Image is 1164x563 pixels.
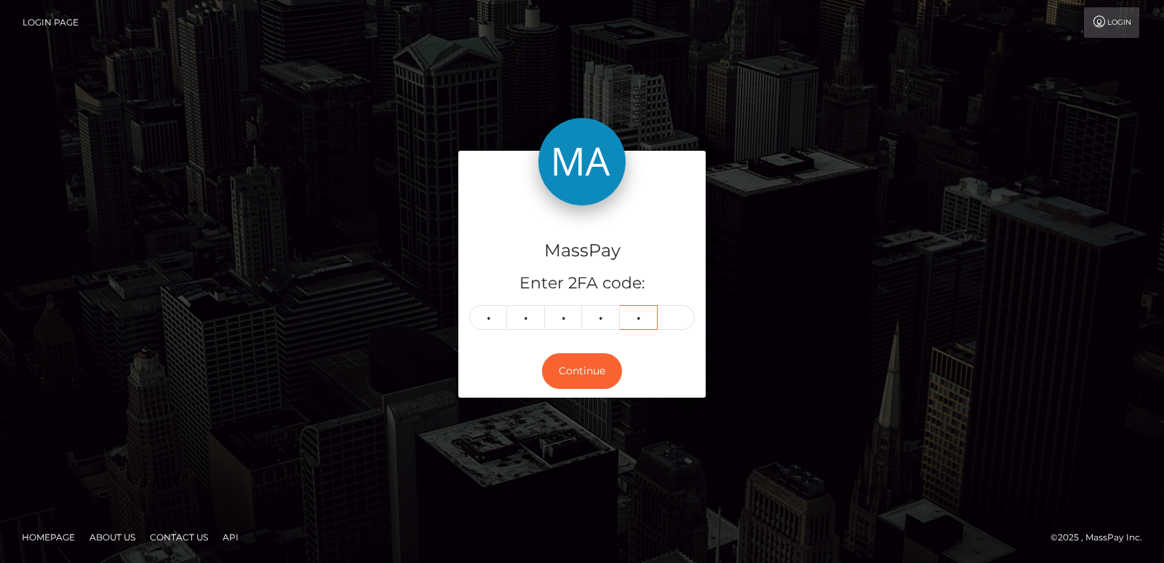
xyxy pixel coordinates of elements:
a: API [217,526,244,548]
a: Login Page [23,7,79,38]
a: Login [1084,7,1139,38]
a: About Us [84,526,141,548]
img: MassPay [538,118,626,205]
div: © 2025 , MassPay Inc. [1051,529,1153,546]
h5: Enter 2FA code: [469,272,695,295]
a: Homepage [16,526,81,548]
button: Continue [542,353,622,389]
h4: MassPay [469,238,695,264]
a: Contact Us [144,526,214,548]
